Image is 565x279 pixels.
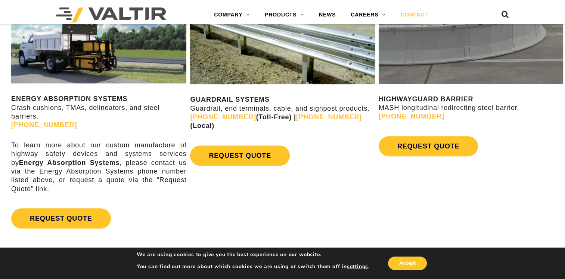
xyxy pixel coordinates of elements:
[296,113,362,121] a: [PHONE_NUMBER]
[379,95,473,103] strong: HIGHWAYGUARD BARRIER
[257,7,311,22] a: PRODUCTS
[11,95,186,130] p: Crash cushions, TMAs, delineators, and steel barriers.
[343,7,393,22] a: CAREERS
[190,145,289,166] a: REQUEST QUOTE
[347,263,368,270] button: settings
[137,263,370,270] p: You can find out more about which cookies we are using or switch them off in .
[190,113,256,121] a: [PHONE_NUMBER]
[190,95,375,131] p: Guardrail, end terminals, cable, and signpost products.
[56,7,166,22] img: Valtir
[137,251,370,258] p: We are using cookies to give you the best experience on our website.
[379,95,563,121] p: MASH longitudinal redirecting steel barrier.
[388,257,427,270] button: Accept
[190,113,362,129] strong: (Toll-Free) | (Local)
[379,136,478,156] a: REQUEST QUOTE
[11,208,111,229] a: REQUEST QUOTE
[190,96,269,103] strong: GUARDRAIL SYSTEMS
[11,95,127,102] strong: ENERGY ABSORPTION SYSTEMS
[19,159,120,166] strong: Energy Absorption Systems
[311,7,343,22] a: NEWS
[11,121,77,129] a: [PHONE_NUMBER]
[207,7,257,22] a: COMPANY
[379,113,444,120] a: [PHONE_NUMBER]
[393,7,435,22] a: CONTACT
[11,141,186,193] p: To learn more about our custom manufacture of highway safety devices and systems services by , pl...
